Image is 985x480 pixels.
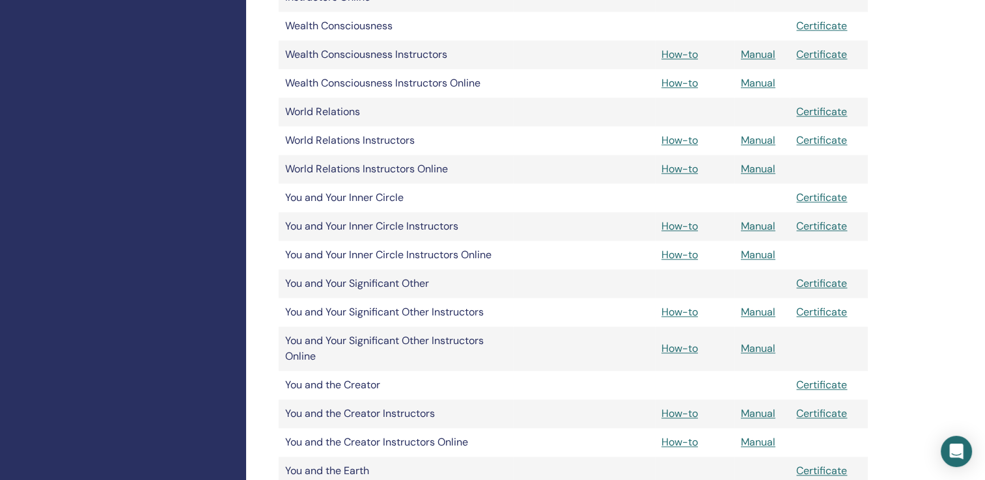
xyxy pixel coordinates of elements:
[796,305,847,319] a: Certificate
[796,378,847,392] a: Certificate
[279,40,513,69] td: Wealth Consciousness Instructors
[941,436,972,467] div: Open Intercom Messenger
[661,133,698,147] a: How-to
[661,341,698,355] a: How-to
[279,126,513,155] td: World Relations Instructors
[741,219,775,233] a: Manual
[279,399,513,428] td: You and the Creator Instructors
[661,305,698,319] a: How-to
[279,241,513,269] td: You and Your Inner Circle Instructors Online
[796,105,847,118] a: Certificate
[741,248,775,261] a: Manual
[279,183,513,212] td: You and Your Inner Circle
[796,133,847,147] a: Certificate
[661,76,698,90] a: How-to
[796,276,847,290] a: Certificate
[661,47,698,61] a: How-to
[279,98,513,126] td: World Relations
[796,464,847,477] a: Certificate
[741,407,775,420] a: Manual
[661,162,698,176] a: How-to
[796,407,847,420] a: Certificate
[279,428,513,457] td: You and the Creator Instructors Online
[279,327,513,371] td: You and Your Significant Other Instructors Online
[796,191,847,204] a: Certificate
[279,371,513,399] td: You and the Creator
[279,212,513,241] td: You and Your Inner Circle Instructors
[741,133,775,147] a: Manual
[661,435,698,449] a: How-to
[796,47,847,61] a: Certificate
[741,76,775,90] a: Manual
[661,219,698,233] a: How-to
[741,435,775,449] a: Manual
[279,12,513,40] td: Wealth Consciousness
[741,341,775,355] a: Manual
[661,407,698,420] a: How-to
[279,269,513,298] td: You and Your Significant Other
[741,162,775,176] a: Manual
[279,69,513,98] td: Wealth Consciousness Instructors Online
[741,47,775,61] a: Manual
[279,155,513,183] td: World Relations Instructors Online
[796,219,847,233] a: Certificate
[796,19,847,33] a: Certificate
[661,248,698,261] a: How-to
[279,298,513,327] td: You and Your Significant Other Instructors
[741,305,775,319] a: Manual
